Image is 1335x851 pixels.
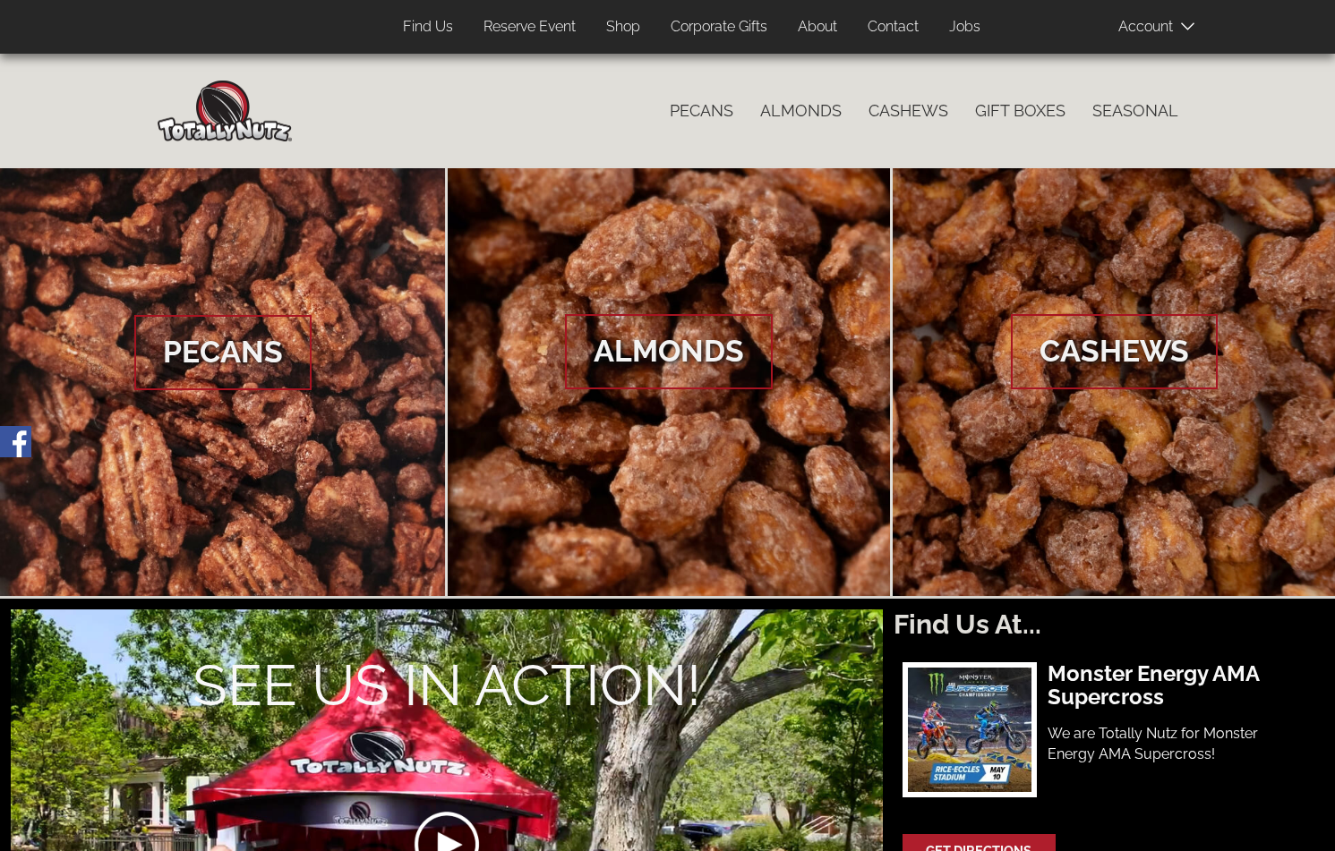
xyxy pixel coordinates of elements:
a: Monster Energy AMA Supercross Monster Energy AMA SupercrossWe are Totally Nutz for Monster Energy... [903,662,1312,805]
span: Almonds [565,314,773,389]
img: Home [158,81,292,141]
a: Shop [593,10,654,45]
a: Reserve Event [470,10,589,45]
a: Cashews [855,92,962,130]
a: Gift Boxes [962,92,1079,130]
span: Cashews [1011,314,1218,389]
a: Almonds [448,168,891,596]
img: Monster Energy AMA Supercross [903,662,1038,797]
a: Corporate Gifts [657,10,781,45]
p: We are Totally Nutz for Monster Energy AMA Supercross! [1048,724,1307,765]
a: Pecans [656,92,747,130]
a: Almonds [747,92,855,130]
a: Jobs [936,10,994,45]
a: Seasonal [1079,92,1192,130]
a: About [784,10,851,45]
a: Find Us [389,10,466,45]
span: Pecans [134,315,312,390]
h3: Monster Energy AMA Supercross [1048,662,1307,710]
h2: Find Us At... [894,609,1324,639]
a: Contact [854,10,932,45]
